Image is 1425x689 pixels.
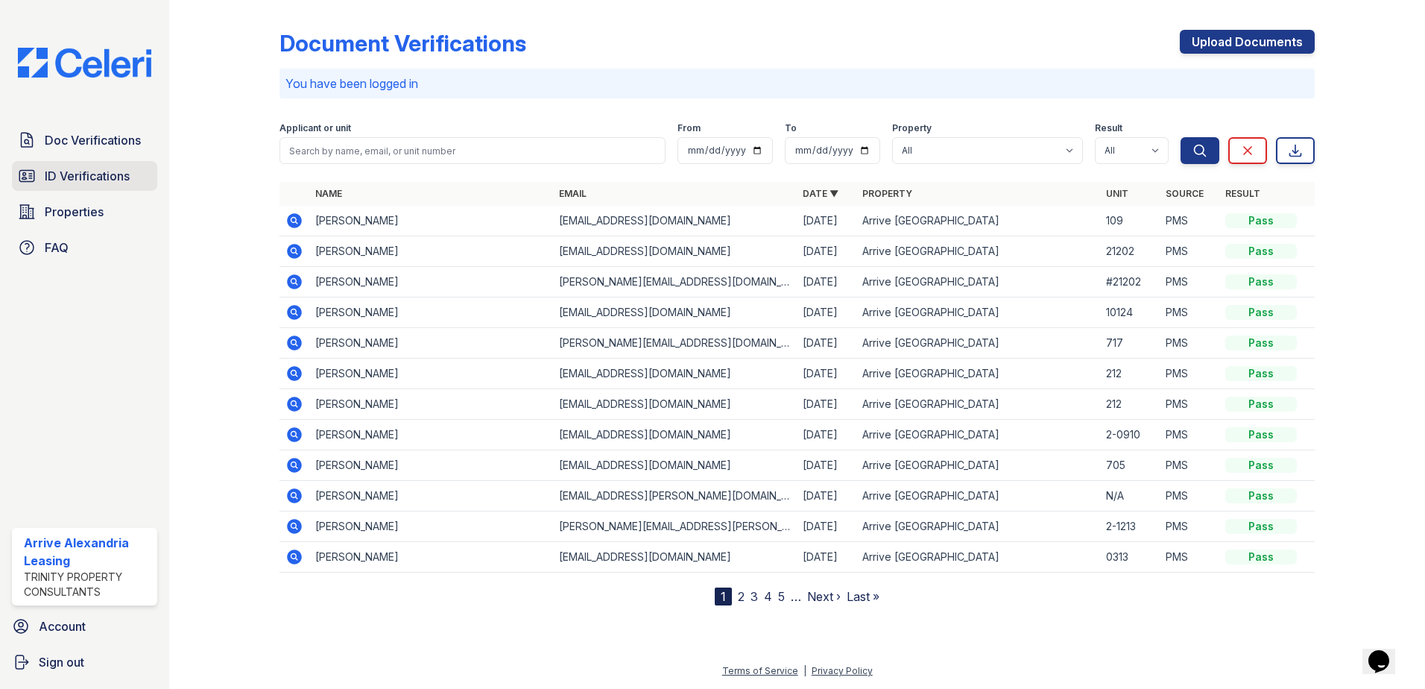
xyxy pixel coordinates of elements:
td: PMS [1160,450,1219,481]
a: Unit [1106,188,1128,199]
td: PMS [1160,206,1219,236]
a: Account [6,611,163,641]
div: Pass [1225,274,1297,289]
td: [PERSON_NAME] [309,420,553,450]
td: [PERSON_NAME] [309,481,553,512]
td: PMS [1160,328,1219,359]
a: Upload Documents [1180,30,1315,54]
a: Source [1166,188,1204,199]
a: Last » [847,589,879,604]
div: Pass [1225,213,1297,228]
td: N/A [1100,481,1160,512]
td: PMS [1160,267,1219,298]
td: [DATE] [797,236,856,267]
td: [DATE] [797,267,856,298]
td: Arrive [GEOGRAPHIC_DATA] [856,359,1100,389]
div: 1 [715,588,732,605]
td: [EMAIL_ADDRESS][DOMAIN_NAME] [553,389,797,420]
div: Trinity Property Consultants [24,570,151,600]
span: Account [39,617,86,635]
td: [PERSON_NAME] [309,512,553,542]
a: 3 [751,589,758,604]
a: 5 [778,589,785,604]
label: From [677,122,701,134]
td: [DATE] [797,206,856,236]
td: [DATE] [797,542,856,573]
td: [DATE] [797,450,856,481]
a: Result [1225,188,1260,199]
td: 2-1213 [1100,512,1160,542]
td: PMS [1160,512,1219,542]
td: [PERSON_NAME] [309,359,553,389]
span: Doc Verifications [45,131,141,149]
td: [PERSON_NAME][EMAIL_ADDRESS][PERSON_NAME][DOMAIN_NAME] [553,512,797,542]
span: Properties [45,203,104,221]
td: Arrive [GEOGRAPHIC_DATA] [856,389,1100,420]
div: Pass [1225,305,1297,320]
td: 212 [1100,359,1160,389]
a: Date ▼ [803,188,838,199]
td: PMS [1160,236,1219,267]
td: [EMAIL_ADDRESS][DOMAIN_NAME] [553,206,797,236]
td: [DATE] [797,298,856,328]
td: Arrive [GEOGRAPHIC_DATA] [856,328,1100,359]
a: ID Verifications [12,161,157,191]
td: Arrive [GEOGRAPHIC_DATA] [856,267,1100,298]
td: [EMAIL_ADDRESS][DOMAIN_NAME] [553,359,797,389]
td: PMS [1160,481,1219,512]
td: 2-0910 [1100,420,1160,450]
td: 21202 [1100,236,1160,267]
td: [DATE] [797,328,856,359]
div: Document Verifications [279,30,526,57]
td: [PERSON_NAME] [309,389,553,420]
a: Email [559,188,587,199]
div: Pass [1225,550,1297,564]
a: Privacy Policy [812,665,873,676]
td: [PERSON_NAME][EMAIL_ADDRESS][DOMAIN_NAME] [553,267,797,298]
td: Arrive [GEOGRAPHIC_DATA] [856,298,1100,328]
td: PMS [1160,542,1219,573]
label: Applicant or unit [279,122,351,134]
td: [DATE] [797,512,856,542]
td: Arrive [GEOGRAPHIC_DATA] [856,542,1100,573]
td: [PERSON_NAME] [309,236,553,267]
td: Arrive [GEOGRAPHIC_DATA] [856,481,1100,512]
img: CE_Logo_Blue-a8612792a0a2168367f1c8372b55b34899dd931a85d93a1a3d3e32e68fde9ad4.png [6,48,163,78]
td: #21202 [1100,267,1160,298]
div: Pass [1225,519,1297,534]
a: 2 [738,589,745,604]
td: [PERSON_NAME] [309,298,553,328]
td: [DATE] [797,359,856,389]
td: 0313 [1100,542,1160,573]
a: Sign out [6,647,163,677]
td: 705 [1100,450,1160,481]
input: Search by name, email, or unit number [279,137,666,164]
span: … [791,588,801,605]
td: PMS [1160,420,1219,450]
td: PMS [1160,359,1219,389]
td: [DATE] [797,481,856,512]
td: 109 [1100,206,1160,236]
a: Next › [807,589,841,604]
div: Pass [1225,458,1297,473]
span: FAQ [45,239,69,257]
td: [PERSON_NAME] [309,450,553,481]
td: [DATE] [797,389,856,420]
td: [EMAIL_ADDRESS][DOMAIN_NAME] [553,420,797,450]
td: [EMAIL_ADDRESS][PERSON_NAME][DOMAIN_NAME] [553,481,797,512]
td: [PERSON_NAME] [309,542,553,573]
label: To [785,122,797,134]
span: Sign out [39,653,84,671]
div: Pass [1225,366,1297,381]
label: Result [1095,122,1122,134]
td: [EMAIL_ADDRESS][DOMAIN_NAME] [553,542,797,573]
td: Arrive [GEOGRAPHIC_DATA] [856,420,1100,450]
td: [DATE] [797,420,856,450]
div: Pass [1225,397,1297,412]
td: [PERSON_NAME][EMAIL_ADDRESS][DOMAIN_NAME] [553,328,797,359]
td: [PERSON_NAME] [309,328,553,359]
div: Pass [1225,244,1297,259]
iframe: chat widget [1362,629,1410,674]
td: [PERSON_NAME] [309,267,553,298]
